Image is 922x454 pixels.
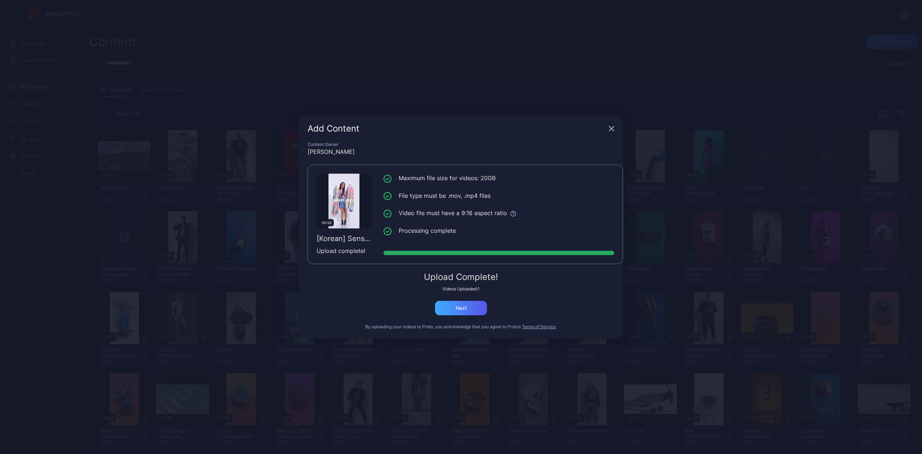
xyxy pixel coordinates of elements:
[308,286,614,292] div: Videos Uploaded: 1
[319,219,334,226] div: 00:54
[317,234,371,243] div: [Korean] Sense Event Must Buy - MR.mp4
[435,301,487,315] button: Next
[308,273,614,281] div: Upload Complete!
[308,324,614,330] div: By uploading your videos to Proto, you acknowledge that you agree to Proto’s .
[384,174,614,183] li: Maximum file size for videos: 20GB
[308,124,606,133] div: Add Content
[308,142,614,147] div: Content Owner
[308,147,614,156] div: [PERSON_NAME]
[317,246,371,255] div: Upload complete!
[522,324,556,330] button: Terms of Service
[384,226,614,235] li: Processing complete
[384,209,614,218] li: Video file must have a 9:16 aspect ratio
[456,305,467,311] div: Next
[384,191,614,200] li: File type must be .mov, .mp4 files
